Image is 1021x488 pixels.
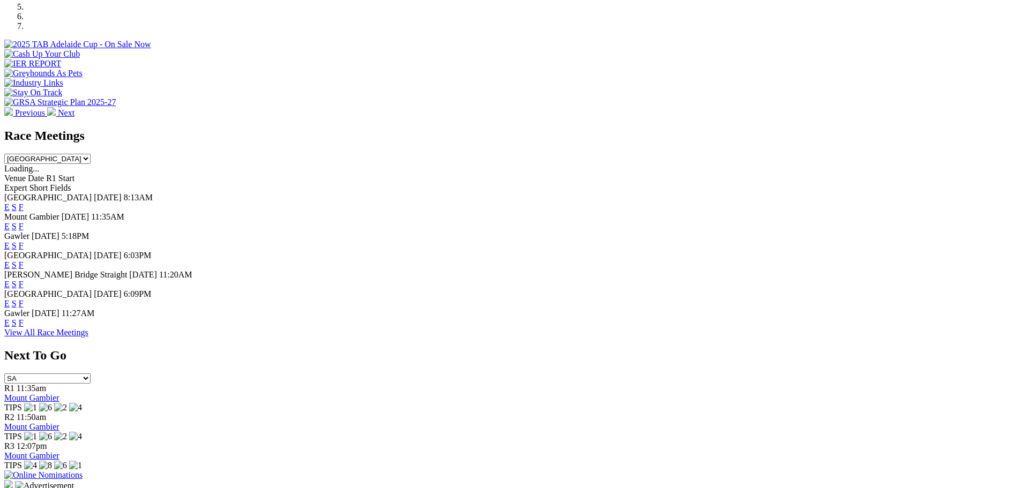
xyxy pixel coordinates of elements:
span: [DATE] [62,212,90,221]
img: 8 [39,461,52,470]
img: 2025 TAB Adelaide Cup - On Sale Now [4,40,151,49]
span: 11:50am [17,412,46,422]
a: F [19,299,24,308]
img: IER REPORT [4,59,61,69]
span: Gawler [4,231,29,241]
img: chevron-left-pager-white.svg [4,107,13,116]
a: Next [47,108,74,117]
img: Stay On Track [4,88,62,97]
span: 11:20AM [159,270,192,279]
span: [DATE] [129,270,157,279]
span: R2 [4,412,14,422]
span: [PERSON_NAME] Bridge Straight [4,270,127,279]
span: Expert [4,183,27,192]
span: Next [58,108,74,117]
span: 11:35am [17,384,46,393]
a: E [4,299,10,308]
img: 1 [24,403,37,412]
a: F [19,260,24,269]
img: Industry Links [4,78,63,88]
img: GRSA Strategic Plan 2025-27 [4,97,116,107]
span: [GEOGRAPHIC_DATA] [4,251,92,260]
a: S [12,241,17,250]
a: F [19,241,24,250]
a: Mount Gambier [4,422,59,431]
span: Previous [15,108,45,117]
span: 6:03PM [124,251,152,260]
img: Greyhounds As Pets [4,69,83,78]
span: Gawler [4,309,29,318]
span: [DATE] [32,231,59,241]
h2: Race Meetings [4,129,1017,143]
img: Online Nominations [4,470,83,480]
img: 1 [24,432,37,441]
span: TIPS [4,461,22,470]
span: 11:27AM [62,309,95,318]
a: F [19,222,24,231]
span: [DATE] [94,289,122,298]
a: E [4,202,10,212]
span: Date [28,174,44,183]
a: Mount Gambier [4,393,59,402]
span: [GEOGRAPHIC_DATA] [4,193,92,202]
a: F [19,202,24,212]
img: 6 [54,461,67,470]
span: 5:18PM [62,231,90,241]
a: E [4,318,10,327]
span: TIPS [4,403,22,412]
span: Venue [4,174,26,183]
span: Fields [50,183,71,192]
span: Mount Gambier [4,212,59,221]
span: Short [29,183,48,192]
a: F [19,280,24,289]
a: S [12,280,17,289]
img: Cash Up Your Club [4,49,80,59]
img: 2 [54,432,67,441]
img: chevron-right-pager-white.svg [47,107,56,116]
a: S [12,299,17,308]
span: TIPS [4,432,22,441]
a: Previous [4,108,47,117]
span: 6:09PM [124,289,152,298]
span: R1 [4,384,14,393]
a: S [12,260,17,269]
a: E [4,260,10,269]
span: 8:13AM [124,193,153,202]
span: 11:35AM [91,212,124,221]
a: E [4,241,10,250]
span: 12:07pm [17,441,47,451]
a: F [19,318,24,327]
img: 4 [69,403,82,412]
span: Loading... [4,164,39,173]
span: [DATE] [94,193,122,202]
img: 6 [39,403,52,412]
img: 4 [24,461,37,470]
a: E [4,280,10,289]
h2: Next To Go [4,348,1017,363]
a: S [12,202,17,212]
span: R1 Start [46,174,74,183]
span: R3 [4,441,14,451]
img: 4 [69,432,82,441]
img: 6 [39,432,52,441]
img: 2 [54,403,67,412]
a: S [12,318,17,327]
a: S [12,222,17,231]
a: Mount Gambier [4,451,59,460]
a: E [4,222,10,231]
span: [DATE] [32,309,59,318]
img: 1 [69,461,82,470]
span: [GEOGRAPHIC_DATA] [4,289,92,298]
a: View All Race Meetings [4,328,88,337]
span: [DATE] [94,251,122,260]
